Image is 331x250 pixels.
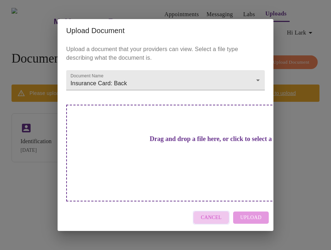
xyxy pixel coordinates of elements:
[66,25,265,36] h2: Upload Document
[117,135,315,143] h3: Drag and drop a file here, or click to select a file
[201,213,222,222] span: Cancel
[66,70,265,90] div: Insurance Card: Back
[193,211,230,225] button: Cancel
[66,45,265,62] p: Upload a document that your providers can view. Select a file type describing what the document is.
